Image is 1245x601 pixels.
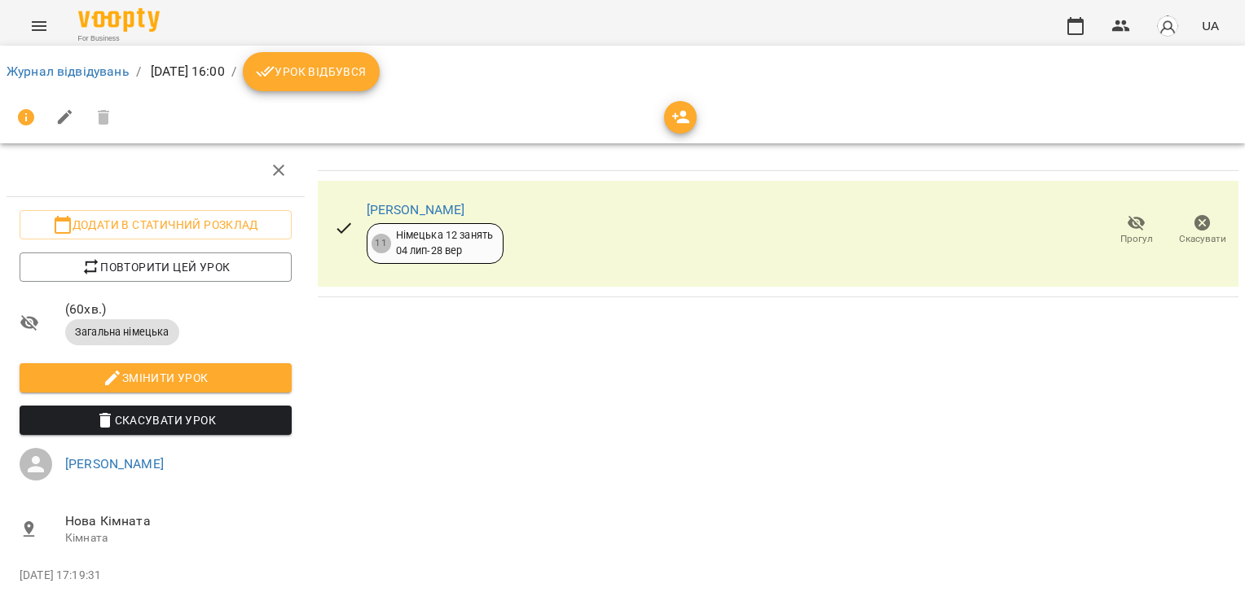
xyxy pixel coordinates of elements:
[65,511,292,531] span: Нова Кімната
[136,62,141,81] li: /
[1120,232,1153,246] span: Прогул
[20,406,292,435] button: Скасувати Урок
[147,62,225,81] p: [DATE] 16:00
[65,530,292,546] p: Кімната
[20,363,292,393] button: Змінити урок
[33,368,279,388] span: Змінити урок
[1202,17,1219,34] span: UA
[396,228,494,258] div: Німецька 12 занять 04 лип - 28 вер
[20,568,292,584] p: [DATE] 17:19:31
[372,234,391,253] div: 11
[78,8,160,32] img: Voopty Logo
[20,7,59,46] button: Menu
[20,210,292,239] button: Додати в статичний розклад
[1195,11,1225,41] button: UA
[20,252,292,282] button: Повторити цей урок
[1179,232,1226,246] span: Скасувати
[33,257,279,277] span: Повторити цей урок
[65,456,164,472] a: [PERSON_NAME]
[1103,208,1169,253] button: Прогул
[367,202,465,217] a: [PERSON_NAME]
[65,325,179,340] span: Загальна німецька
[243,52,380,91] button: Урок відбувся
[33,410,279,430] span: Скасувати Урок
[33,215,279,235] span: Додати в статичний розклад
[1169,208,1235,253] button: Скасувати
[7,52,1238,91] nav: breadcrumb
[231,62,236,81] li: /
[1156,15,1179,37] img: avatar_s.png
[7,64,130,79] a: Журнал відвідувань
[78,33,160,44] span: For Business
[65,300,292,319] span: ( 60 хв. )
[256,62,367,81] span: Урок відбувся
